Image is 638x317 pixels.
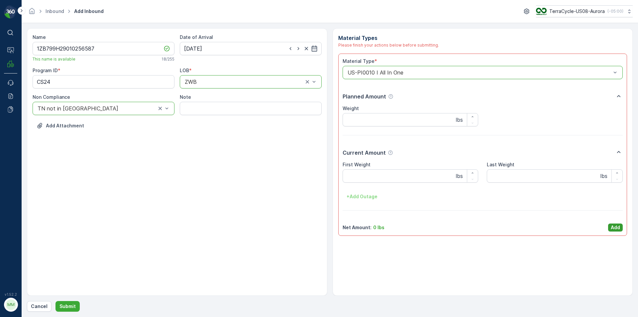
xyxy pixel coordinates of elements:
[373,224,384,231] p: 0 lbs
[4,298,17,312] button: MM
[33,94,70,100] label: Non Compliance
[4,292,17,296] span: v 1.52.2
[343,92,386,100] p: Planned Amount
[33,57,75,62] span: This name is available
[33,34,46,40] label: Name
[31,303,48,310] p: Cancel
[347,193,377,200] p: + Add Outage
[33,68,58,73] label: Program ID
[388,94,393,99] div: Help Tooltip Icon
[161,57,174,62] p: 18 / 255
[28,10,36,16] a: Homepage
[536,8,547,15] img: image_ci7OI47.png
[59,303,76,310] p: Submit
[600,172,607,180] p: lbs
[73,8,105,15] span: Add Inbound
[180,42,322,55] input: dd/mm/yyyy
[46,8,64,14] a: Inbound
[338,34,627,42] p: Material Types
[456,172,463,180] p: lbs
[27,301,52,312] button: Cancel
[343,105,359,111] label: Weight
[338,42,627,48] div: Please finish your actions below before submitting.
[343,224,372,231] p: Net Amount :
[607,9,623,14] p: ( -05:00 )
[343,149,386,157] p: Current Amount
[456,116,463,124] p: lbs
[180,34,213,40] label: Date of Arrival
[388,150,393,155] div: Help Tooltip Icon
[55,301,80,312] button: Submit
[549,8,605,15] p: TerraCycle-US08-Aurora
[608,224,623,232] button: Add
[180,68,189,73] label: LOB
[611,224,620,231] p: Add
[343,162,371,167] label: First Weight
[4,5,17,19] img: logo
[343,191,381,202] button: +Add Outage
[487,162,514,167] label: Last Weight
[180,94,191,100] label: Note
[33,120,88,131] button: Upload File
[343,58,374,64] label: Material Type
[536,5,633,17] button: TerraCycle-US08-Aurora(-05:00)
[46,122,84,129] p: Add Attachment
[6,299,16,310] div: MM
